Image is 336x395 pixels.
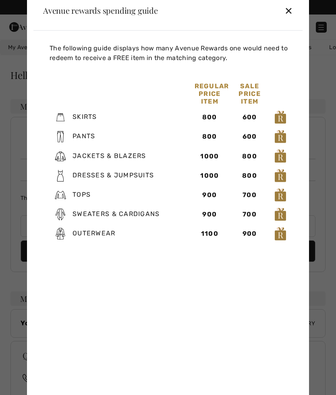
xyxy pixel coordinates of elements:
div: Sale Price Item [230,82,270,105]
div: 600 [234,112,265,122]
img: loyalty_logo_r.svg [274,227,286,241]
span: Sweaters & Cardigans [73,210,160,218]
div: 1000 [195,152,225,161]
div: 700 [234,190,265,200]
img: loyalty_logo_r.svg [274,129,286,144]
div: 800 [195,132,225,141]
span: Outerwear [73,230,116,237]
div: Regular Price Item [190,82,230,105]
img: loyalty_logo_r.svg [274,207,286,222]
span: Tops [73,191,91,198]
img: loyalty_logo_r.svg [274,149,286,163]
img: loyalty_logo_r.svg [274,188,286,202]
span: Dresses & Jumpsuits [73,171,154,179]
div: 1000 [195,171,225,181]
div: 700 [234,210,265,219]
div: 900 [234,229,265,239]
div: 600 [234,132,265,141]
div: 900 [195,190,225,200]
span: Pants [73,132,95,140]
div: 900 [195,210,225,219]
div: ✕ [284,2,293,19]
span: Jackets & Blazers [73,152,146,160]
img: loyalty_logo_r.svg [274,110,286,125]
span: Skirts [73,113,97,121]
div: 800 [195,112,225,122]
div: 1100 [195,229,225,239]
p: The following guide displays how many Avenue Rewards one would need to redeem to receive a FREE i... [50,44,290,63]
div: Avenue rewards spending guide [43,6,158,15]
div: 800 [234,152,265,161]
img: loyalty_logo_r.svg [274,168,286,183]
div: 800 [234,171,265,181]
